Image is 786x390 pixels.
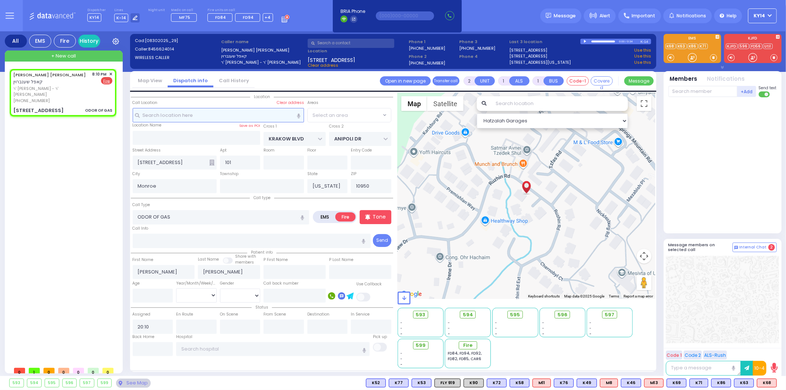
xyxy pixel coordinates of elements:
label: Street Address [133,147,161,153]
button: Members [670,75,698,83]
div: 594 [27,379,42,387]
span: ✕ [109,71,112,77]
span: FD84 [215,14,226,20]
div: K90 [464,379,484,387]
span: 0 [58,368,69,373]
label: Location [308,48,406,54]
div: K76 [554,379,574,387]
span: Phone 2 [409,53,457,60]
label: Entry Code [351,147,372,153]
span: Phone 4 [459,53,507,60]
span: 0 [102,368,113,373]
span: - [401,351,403,356]
a: Use this [634,59,651,66]
a: Open in new page [380,76,431,86]
a: Use this [634,53,651,59]
div: BLS [734,379,754,387]
div: K46 [621,379,641,387]
span: 1 [29,368,40,373]
div: M11 [532,379,551,387]
a: [STREET_ADDRESS] [510,47,548,53]
label: Cad: [135,38,219,44]
span: [08302025_29] [145,38,178,43]
a: Dispatch info [168,77,213,84]
span: Fire [463,342,472,349]
label: En Route [176,311,193,317]
span: [PHONE_NUMBER] [13,98,50,104]
div: 595 [45,379,59,387]
a: Map View [132,77,168,84]
div: BLS [366,379,386,387]
div: Fire [54,35,76,48]
label: Back Home [133,334,155,340]
div: K71 [689,379,708,387]
label: Apt [220,147,227,153]
a: Call History [213,77,255,84]
button: Toggle fullscreen view [637,96,651,111]
label: [PHONE_NUMBER] [409,60,445,66]
span: - [590,325,592,331]
span: 0 [73,368,84,373]
label: Hospital [176,334,192,340]
input: Search location [491,96,628,111]
label: Dispatcher [87,8,106,13]
label: Pick up [373,334,387,340]
div: BLS [577,379,597,387]
span: - [401,325,403,331]
span: Notifications [677,13,706,19]
h5: Message members on selected call [668,243,733,252]
img: Logo [29,11,78,20]
span: Patient info [247,250,276,255]
label: [PERSON_NAME] [PERSON_NAME] [221,47,305,53]
a: Util [763,43,773,49]
a: K86 [688,43,698,49]
span: 2 [768,244,775,251]
div: BLS [389,379,409,387]
label: Medic on call [171,8,199,13]
label: Township [220,171,238,177]
span: - [448,320,450,325]
label: EMS [314,212,336,222]
div: KOPPEL SCHONBRUN [520,174,533,196]
div: See map [116,379,151,388]
label: Use Callback [356,281,382,287]
div: BLS [487,379,507,387]
label: ZIP [351,171,356,177]
span: 8456624014 [148,46,174,52]
label: Last 3 location [510,39,580,45]
a: [STREET_ADDRESS] [510,53,548,59]
small: Share with [235,254,256,259]
label: Cross 1 [263,123,277,129]
div: BLS [667,379,687,387]
button: Covered [591,76,613,86]
span: - [401,356,403,362]
div: 599 [98,379,112,387]
span: members [235,260,254,265]
span: 0 [43,368,55,373]
span: - [448,325,450,331]
span: 594 [463,311,473,318]
a: FD56 [750,43,762,49]
span: - [401,362,403,367]
span: MF75 [179,14,190,20]
span: 0 [88,368,99,373]
label: Lines [114,8,140,13]
label: Assigned [133,311,151,317]
span: +4 [265,14,271,20]
input: Search location here [133,108,304,122]
a: Open this area in Google Maps (opens a new window) [399,289,424,299]
label: From Scene [263,311,286,317]
label: Call Location [133,100,158,106]
div: EMS [29,35,51,48]
div: ALS KJ [600,379,618,387]
input: Search a contact [308,39,394,48]
span: ר' [PERSON_NAME] - ר' [PERSON_NAME] [13,86,90,98]
div: [STREET_ADDRESS] [13,107,64,114]
label: Call Info [133,226,149,231]
div: BLS [621,379,641,387]
label: KJFD [724,36,782,42]
button: UNIT [475,76,495,86]
span: Important [632,13,655,19]
div: M13 [644,379,664,387]
span: Phone 3 [459,39,507,45]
